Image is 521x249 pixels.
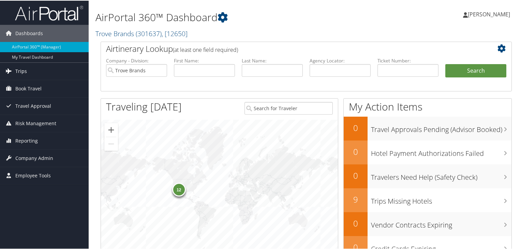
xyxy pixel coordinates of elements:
[371,216,511,229] h3: Vendor Contracts Expiring
[344,145,368,157] h2: 0
[344,169,368,181] h2: 0
[344,188,511,211] a: 9Trips Missing Hotels
[344,193,368,205] h2: 9
[344,217,368,229] h2: 0
[344,140,511,164] a: 0Hotel Payment Authorizations Failed
[136,28,162,38] span: ( 301637 )
[371,121,511,134] h3: Travel Approvals Pending (Advisor Booked)
[15,149,53,166] span: Company Admin
[344,121,368,133] h2: 0
[242,57,303,63] label: Last Name:
[468,10,510,17] span: [PERSON_NAME]
[15,97,51,114] span: Travel Approval
[445,63,506,77] button: Search
[344,164,511,188] a: 0Travelers Need Help (Safety Check)
[344,99,511,113] h1: My Action Items
[371,192,511,205] h3: Trips Missing Hotels
[162,28,188,38] span: , [ 12650 ]
[15,132,38,149] span: Reporting
[106,99,182,113] h1: Traveling [DATE]
[172,182,185,195] div: 12
[310,57,371,63] label: Agency Locator:
[244,101,333,114] input: Search for Traveler
[344,116,511,140] a: 0Travel Approvals Pending (Advisor Booked)
[173,45,238,53] span: (at least one field required)
[106,57,167,63] label: Company - Division:
[15,4,83,20] img: airportal-logo.png
[15,79,42,97] span: Book Travel
[463,3,517,24] a: [PERSON_NAME]
[377,57,438,63] label: Ticket Number:
[371,169,511,181] h3: Travelers Need Help (Safety Check)
[344,211,511,235] a: 0Vendor Contracts Expiring
[104,122,118,136] button: Zoom in
[174,57,235,63] label: First Name:
[106,42,472,54] h2: Airtinerary Lookup
[15,24,43,41] span: Dashboards
[15,166,51,184] span: Employee Tools
[95,10,376,24] h1: AirPortal 360™ Dashboard
[95,28,188,38] a: Trove Brands
[15,114,56,131] span: Risk Management
[15,62,27,79] span: Trips
[371,145,511,158] h3: Hotel Payment Authorizations Failed
[104,136,118,150] button: Zoom out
